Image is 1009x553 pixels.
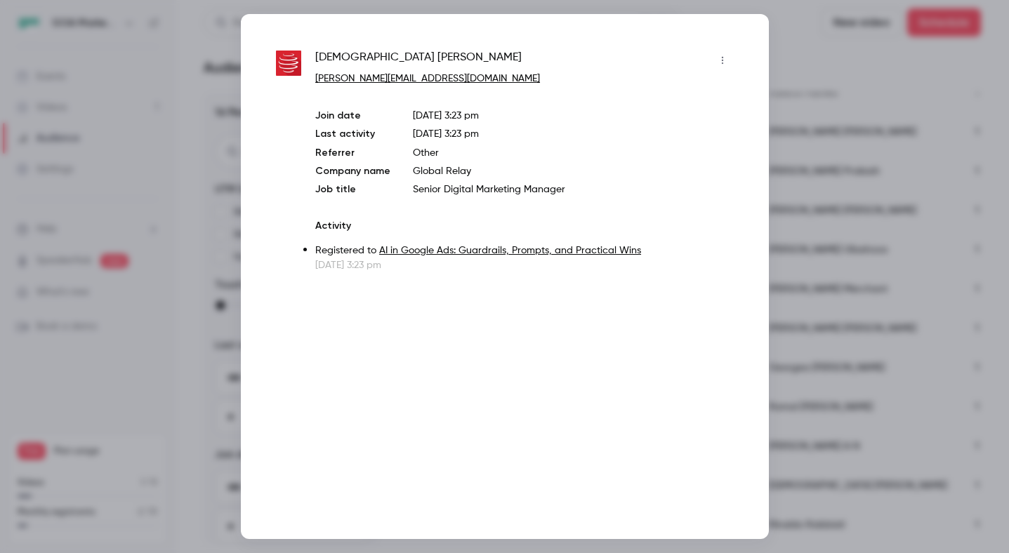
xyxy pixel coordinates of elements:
[315,164,390,178] p: Company name
[276,51,302,76] img: globalrelay.net
[315,258,733,272] p: [DATE] 3:23 pm
[413,182,733,196] p: Senior Digital Marketing Manager
[315,219,733,233] p: Activity
[315,146,390,160] p: Referrer
[413,129,479,139] span: [DATE] 3:23 pm
[315,74,540,84] a: [PERSON_NAME][EMAIL_ADDRESS][DOMAIN_NAME]
[315,49,522,72] span: [DEMOGRAPHIC_DATA] [PERSON_NAME]
[315,109,390,123] p: Join date
[413,164,733,178] p: Global Relay
[413,146,733,160] p: Other
[315,127,390,142] p: Last activity
[315,182,390,196] p: Job title
[379,246,641,255] a: AI in Google Ads: Guardrails, Prompts, and Practical Wins
[413,109,733,123] p: [DATE] 3:23 pm
[315,244,733,258] p: Registered to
